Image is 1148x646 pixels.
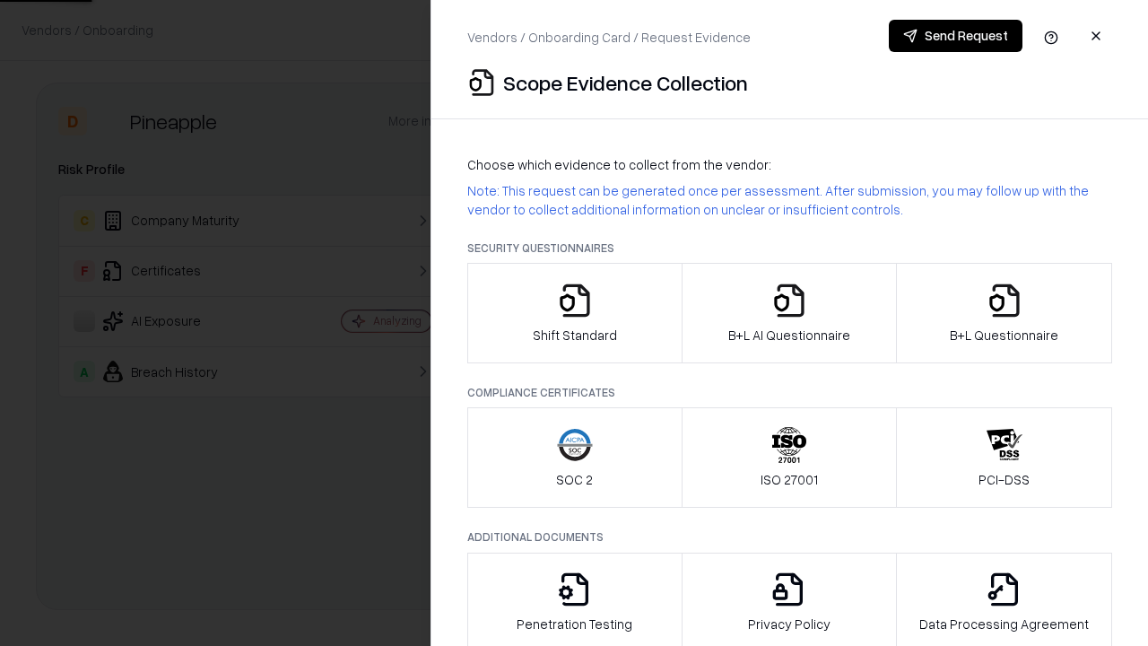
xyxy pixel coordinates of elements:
p: Compliance Certificates [467,385,1112,400]
p: Additional Documents [467,529,1112,545]
p: PCI-DSS [978,470,1030,489]
button: Send Request [889,20,1022,52]
p: B+L AI Questionnaire [728,326,850,345]
p: Shift Standard [533,326,617,345]
button: B+L AI Questionnaire [682,263,898,363]
p: Note: This request can be generated once per assessment. After submission, you may follow up with... [467,181,1112,219]
button: ISO 27001 [682,407,898,508]
p: Scope Evidence Collection [503,68,748,97]
p: Security Questionnaires [467,240,1112,256]
p: Data Processing Agreement [919,615,1089,633]
p: ISO 27001 [761,470,818,489]
button: B+L Questionnaire [896,263,1112,363]
button: Shift Standard [467,263,683,363]
p: Privacy Policy [748,615,831,633]
p: Penetration Testing [517,615,632,633]
p: SOC 2 [556,470,593,489]
button: PCI-DSS [896,407,1112,508]
button: SOC 2 [467,407,683,508]
p: Vendors / Onboarding Card / Request Evidence [467,28,751,47]
p: B+L Questionnaire [950,326,1058,345]
p: Choose which evidence to collect from the vendor: [467,155,1112,174]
